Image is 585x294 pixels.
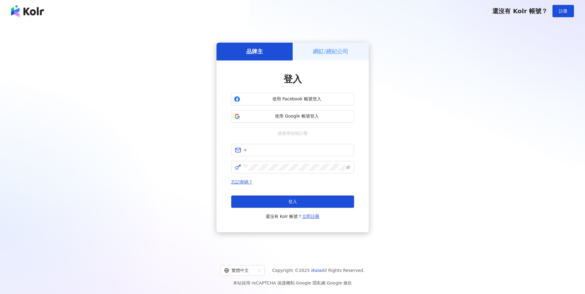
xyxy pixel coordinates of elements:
[231,93,354,105] button: 使用 Facebook 帳號登入
[327,280,352,285] a: Google 條款
[273,130,312,137] span: 或使用信箱註冊
[288,199,297,204] span: 登入
[313,48,348,55] h5: 網紅/經紀公司
[243,96,351,102] span: 使用 Facebook 帳號登入
[231,180,253,184] a: 忘記密碼？
[231,110,354,122] button: 使用 Google 帳號登入
[296,280,326,285] a: Google 隱私權
[302,214,319,219] a: 立即註冊
[283,74,302,84] span: 登入
[266,213,320,220] span: 還沒有 Kolr 帳號？
[294,280,296,285] span: |
[243,113,351,119] span: 使用 Google 帳號登入
[246,48,263,55] h5: 品牌主
[224,265,255,275] div: 繁體中文
[326,280,327,285] span: |
[272,267,365,274] span: Copyright © 2025 All Rights Reserved.
[311,268,322,273] a: iKala
[552,5,574,17] button: 註冊
[233,279,352,287] span: 本站採用 reCAPTCHA 保護機制
[11,5,44,17] img: logo
[492,7,548,15] span: 還沒有 Kolr 帳號？
[559,9,567,14] span: 註冊
[346,165,350,169] span: eye-invisible
[231,195,354,208] button: 登入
